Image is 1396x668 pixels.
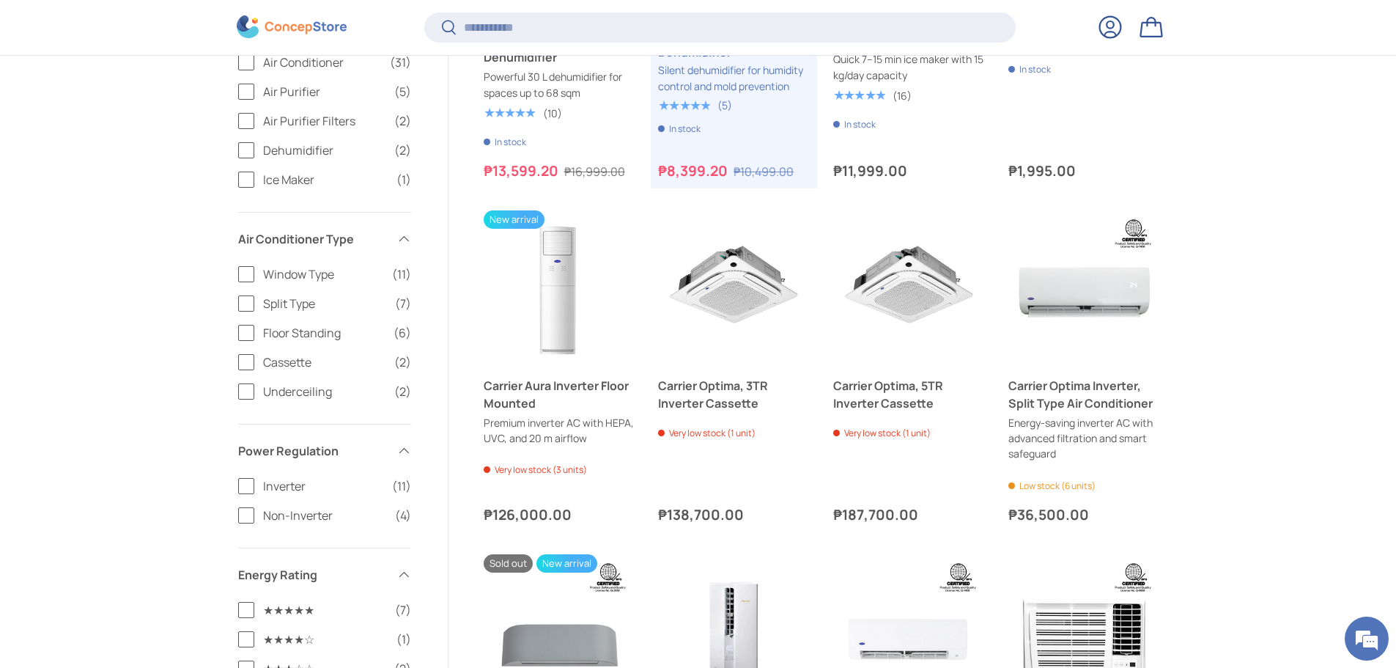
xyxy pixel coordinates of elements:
summary: Energy Rating [238,548,411,601]
span: We're online! [85,185,202,333]
span: Energy Rating [238,566,388,584]
span: Window Type [263,265,383,283]
span: (2) [394,112,411,130]
span: ★★★★★ [263,601,386,619]
a: Carrier Optima, 3TR Inverter Cassette [658,377,810,412]
span: Cassette [263,353,385,371]
span: Air Purifier [263,83,385,100]
span: Floor Standing [263,324,385,342]
span: Air Purifier Filters [263,112,385,130]
span: (7) [395,295,411,312]
a: Carrier Aura Inverter Floor Mounted [484,377,635,412]
span: (1) [396,631,411,648]
a: Carrier 30L White Dehumidifier [484,31,635,66]
span: Air Conditioner [263,54,381,71]
a: Carrier Optima Inverter, Split Type Air Conditioner [1008,210,1160,362]
span: (11) [392,477,411,495]
a: Carrier Optima, 5TR Inverter Cassette [833,377,985,412]
span: (1) [396,171,411,188]
span: (31) [390,54,411,71]
span: (2) [394,383,411,400]
span: ★★★★☆ [263,631,388,648]
a: Carrier Aura Inverter Floor Mounted [484,210,635,362]
span: (2) [394,142,411,159]
span: Split Type [263,295,386,312]
span: New arrival [484,210,544,229]
span: Inverter [263,477,383,495]
span: (5) [394,83,411,100]
span: (4) [395,507,411,524]
textarea: Type your message and hit 'Enter' [7,400,279,452]
img: carrier-optima-5tr-inverter-cassette-aircon-unit-full-view-concepstore [833,210,985,362]
span: Dehumidifier [263,142,385,159]
a: Carrier 12L White Dehumidifier [658,26,810,61]
span: Air Conditioner Type [238,230,388,248]
span: (7) [395,601,411,619]
span: New arrival [536,554,597,573]
a: Carrier Optima Inverter, Split Type Air Conditioner [1008,377,1160,412]
img: ConcepStore [237,16,347,39]
summary: Air Conditioner Type [238,213,411,265]
div: Minimize live chat window [240,7,276,43]
span: Power Regulation [238,442,388,460]
summary: Power Regulation [238,425,411,477]
img: carrier-optima-3tr-inveter-cassette-aircon-unit-full-view-concepstore [658,210,810,362]
a: Carrier Optima, 3TR Inverter Cassette [658,210,810,362]
span: (6) [394,324,411,342]
a: Carrier Optima, 5TR Inverter Cassette [833,210,985,362]
span: Ice Maker [263,171,388,188]
span: Sold out [484,554,533,573]
span: Non-Inverter [263,507,386,524]
span: (11) [392,265,411,283]
div: Chat with us now [76,82,246,101]
span: (2) [394,353,411,371]
span: Underceiling [263,383,385,400]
